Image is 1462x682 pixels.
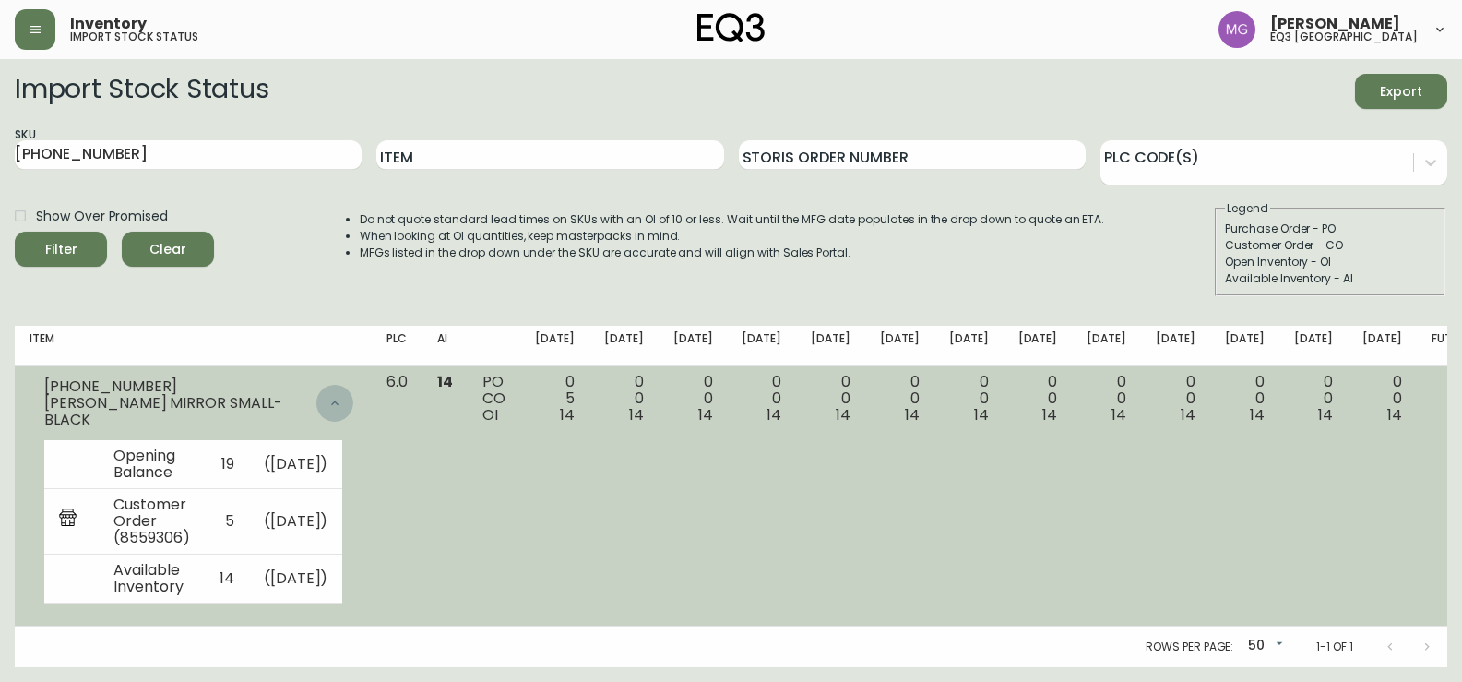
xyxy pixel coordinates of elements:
div: 0 0 [1018,374,1058,424]
button: Clear [122,232,214,267]
th: [DATE] [727,326,796,366]
div: 0 0 [811,374,850,424]
div: 0 0 [604,374,644,424]
td: ( [DATE] ) [249,440,343,489]
div: 0 0 [1362,374,1402,424]
div: 50 [1241,631,1287,662]
td: ( [DATE] ) [249,554,343,603]
div: PO CO [482,374,505,424]
td: Opening Balance [99,440,205,489]
span: Show Over Promised [36,207,168,226]
div: 0 0 [949,374,989,424]
h5: import stock status [70,31,198,42]
td: 19 [205,440,249,489]
legend: Legend [1225,200,1270,217]
th: [DATE] [1141,326,1210,366]
td: Customer Order (8559306) [99,488,205,554]
img: de8837be2a95cd31bb7c9ae23fe16153 [1218,11,1255,48]
th: [DATE] [1004,326,1073,366]
div: 0 0 [1156,374,1195,424]
span: Export [1370,80,1432,103]
div: [PHONE_NUMBER][PERSON_NAME] MIRROR SMALL-BLACK [30,374,357,433]
th: [DATE] [1348,326,1417,366]
span: 14 [1250,404,1265,425]
div: 0 0 [1087,374,1126,424]
div: [PERSON_NAME] MIRROR SMALL-BLACK [44,395,316,428]
td: ( [DATE] ) [249,488,343,554]
div: 0 0 [673,374,713,424]
th: [DATE] [1210,326,1279,366]
div: 0 0 [1294,374,1334,424]
td: Available Inventory [99,554,205,603]
span: 14 [1042,404,1057,425]
span: 14 [698,404,713,425]
span: 14 [1111,404,1126,425]
th: AI [422,326,468,366]
div: [PHONE_NUMBER] [44,378,316,395]
th: [DATE] [796,326,865,366]
p: Rows per page: [1146,639,1233,655]
span: 14 [560,404,575,425]
span: Inventory [70,17,147,31]
div: Open Inventory - OI [1225,254,1435,270]
li: When looking at OI quantities, keep masterpacks in mind. [360,228,1105,245]
span: 14 [1318,404,1333,425]
img: logo [697,13,766,42]
span: 14 [629,404,644,425]
h2: Import Stock Status [15,74,268,109]
button: Export [1355,74,1447,109]
span: [PERSON_NAME] [1270,17,1400,31]
div: 0 0 [742,374,781,424]
p: 1-1 of 1 [1316,639,1353,655]
div: Customer Order - CO [1225,237,1435,254]
li: Do not quote standard lead times on SKUs with an OI of 10 or less. Wait until the MFG date popula... [360,211,1105,228]
th: [DATE] [934,326,1004,366]
th: [DATE] [589,326,659,366]
span: 14 [1181,404,1195,425]
div: Available Inventory - AI [1225,270,1435,287]
div: Purchase Order - PO [1225,221,1435,237]
th: PLC [372,326,422,366]
div: 0 0 [880,374,920,424]
span: 14 [974,404,989,425]
span: Clear [137,238,199,261]
span: 14 [767,404,781,425]
th: [DATE] [1072,326,1141,366]
th: [DATE] [659,326,728,366]
th: [DATE] [865,326,934,366]
span: 14 [836,404,850,425]
th: [DATE] [520,326,589,366]
div: 0 0 [1225,374,1265,424]
li: MFGs listed in the drop down under the SKU are accurate and will align with Sales Portal. [360,245,1105,261]
span: 14 [1387,404,1402,425]
td: 14 [205,554,249,603]
td: 6.0 [372,366,422,627]
div: 0 5 [535,374,575,424]
button: Filter [15,232,107,267]
td: 5 [205,488,249,554]
th: Item [15,326,372,366]
span: 14 [905,404,920,425]
span: OI [482,404,498,425]
span: 14 [437,371,453,392]
th: [DATE] [1279,326,1349,366]
h5: eq3 [GEOGRAPHIC_DATA] [1270,31,1418,42]
img: retail_report.svg [59,509,77,531]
